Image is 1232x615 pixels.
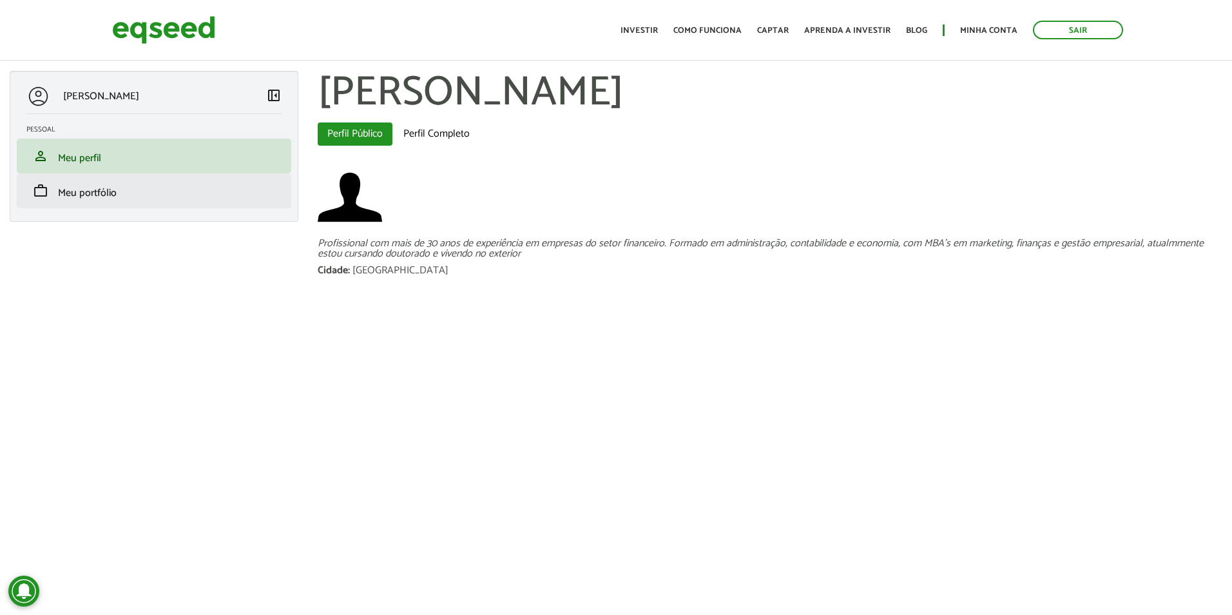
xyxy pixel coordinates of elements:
div: Profissional com mais de 30 anos de experiência em empresas do setor financeiro. Formado em admin... [318,239,1222,259]
a: workMeu portfólio [26,183,282,199]
a: Aprenda a investir [804,26,890,35]
a: Colapsar menu [266,88,282,106]
span: work [33,183,48,199]
a: Blog [906,26,927,35]
a: Sair [1033,21,1123,39]
a: personMeu perfil [26,148,282,164]
span: Meu perfil [58,150,101,167]
img: EqSeed [112,13,215,47]
a: Perfil Público [318,122,392,146]
span: Meu portfólio [58,184,117,202]
h2: Pessoal [26,126,291,133]
a: Captar [757,26,789,35]
a: Perfil Completo [394,122,479,146]
a: Minha conta [960,26,1017,35]
img: Foto de Daniel Francisco Allgayer [318,165,382,229]
div: [GEOGRAPHIC_DATA] [352,266,448,276]
span: left_panel_close [266,88,282,103]
a: Ver perfil do usuário. [318,165,382,229]
li: Meu perfil [17,139,291,173]
span: : [348,262,350,279]
span: person [33,148,48,164]
p: [PERSON_NAME] [63,90,139,102]
div: Cidade [318,266,352,276]
a: Investir [621,26,658,35]
h1: [PERSON_NAME] [318,71,1222,116]
a: Como funciona [673,26,742,35]
li: Meu portfólio [17,173,291,208]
